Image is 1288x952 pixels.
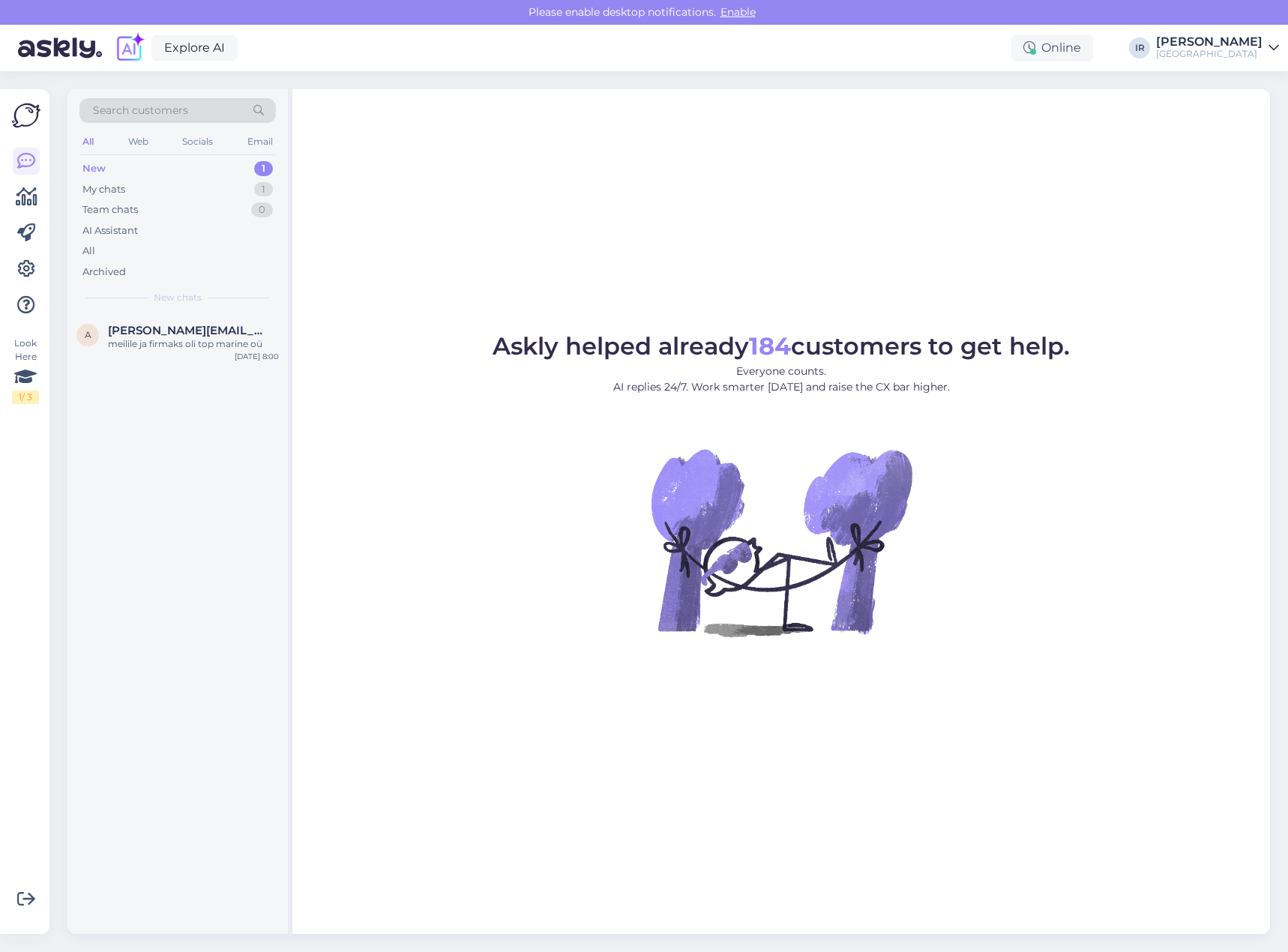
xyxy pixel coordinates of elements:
img: explore-ai [114,32,145,64]
div: [GEOGRAPHIC_DATA] [1156,48,1263,60]
div: All [79,132,97,151]
span: aleksandr@topmarine.ee [108,324,264,337]
div: 0 [251,202,273,217]
span: Enable [716,5,760,19]
div: Online [1011,34,1093,61]
b: 184 [749,331,791,361]
div: Email [244,132,276,151]
div: meilile ja firmaks oli top marine oü [108,337,279,351]
div: Look Here [12,337,39,404]
div: [DATE] 8:00 [235,351,279,362]
img: Askly Logo [12,101,40,130]
div: New [82,161,106,176]
div: 1 [254,161,273,176]
div: IR [1129,37,1150,58]
div: Archived [82,265,126,280]
span: New chats [154,291,202,304]
span: Askly helped already customers to get help. [493,331,1070,361]
div: All [82,244,95,259]
a: Explore AI [151,35,238,61]
img: No Chat active [646,407,916,677]
span: a [85,329,91,340]
div: 1 [254,182,273,197]
a: [PERSON_NAME][GEOGRAPHIC_DATA] [1156,36,1279,60]
div: 1 / 3 [12,391,39,404]
div: My chats [82,182,125,197]
div: Socials [179,132,216,151]
div: [PERSON_NAME] [1156,36,1263,48]
p: Everyone counts. AI replies 24/7. Work smarter [DATE] and raise the CX bar higher. [493,364,1070,395]
div: Web [125,132,151,151]
div: Team chats [82,202,138,217]
div: AI Assistant [82,223,138,238]
span: Search customers [93,103,188,118]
